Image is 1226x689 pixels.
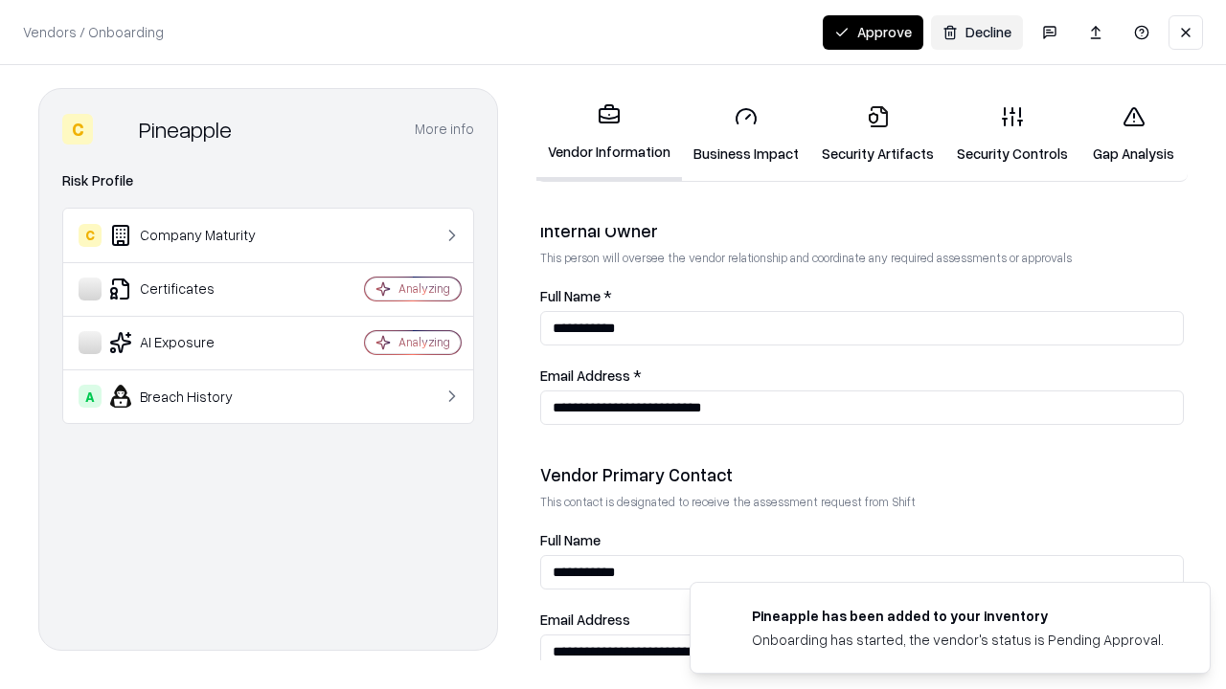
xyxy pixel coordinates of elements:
[931,15,1023,50] button: Decline
[79,385,307,408] div: Breach History
[540,219,1184,242] div: Internal Owner
[1079,90,1188,179] a: Gap Analysis
[101,114,131,144] img: Pineapple
[540,368,1184,383] label: Email Address *
[79,224,307,247] div: Company Maturity
[810,90,945,179] a: Security Artifacts
[540,463,1184,486] div: Vendor Primary Contact
[398,280,450,297] div: Analyzing
[752,630,1164,650] div: Onboarding has started, the vendor's status is Pending Approval.
[398,334,450,350] div: Analyzing
[62,114,93,144] div: C
[540,533,1184,547] label: Full Name
[540,612,1184,627] label: Email Address
[823,15,923,50] button: Approve
[79,278,307,300] div: Certificates
[79,385,102,408] div: A
[682,90,810,179] a: Business Impact
[415,112,474,146] button: More info
[752,606,1164,626] div: Pineapple has been added to your inventory
[540,250,1184,266] p: This person will oversee the vendor relationship and coordinate any required assessments or appro...
[714,606,737,629] img: pineappleenergy.com
[139,114,232,144] div: Pineapple
[540,494,1184,510] p: This contact is designated to receive the assessment request from Shift
[62,169,474,192] div: Risk Profile
[540,289,1184,303] label: Full Name *
[536,88,682,181] a: Vendor Information
[79,331,307,354] div: AI Exposure
[79,224,102,247] div: C
[945,90,1079,179] a: Security Controls
[23,22,164,42] p: Vendors / Onboarding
